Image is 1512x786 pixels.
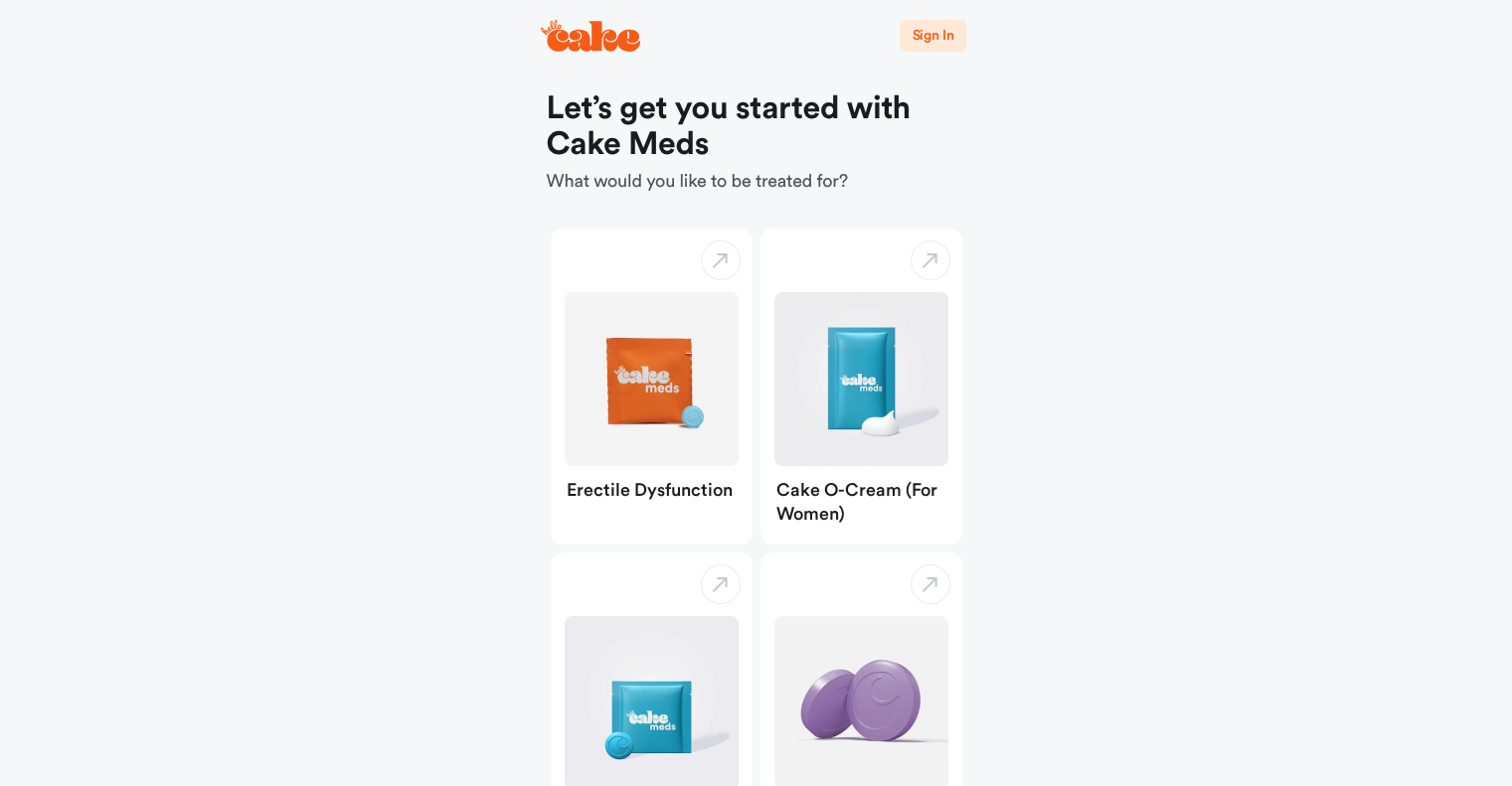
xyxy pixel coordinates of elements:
span: Sign In [912,29,953,43]
img: Cake O-Cream (for Women) [774,292,948,466]
button: Cake O-Cream (for Women)Cake O-Cream (for Women) [760,229,962,545]
button: Erectile DysfunctionErectile Dysfunction [551,229,753,545]
div: What would you like to be treated for? [547,91,966,195]
button: Sign In [900,20,965,52]
h1: Let’s get you started with Cake Meds [547,91,966,163]
div: Cake O-Cream (for Women) [760,466,962,545]
img: Erectile Dysfunction [565,292,739,466]
div: Erectile Dysfunction [551,466,753,521]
